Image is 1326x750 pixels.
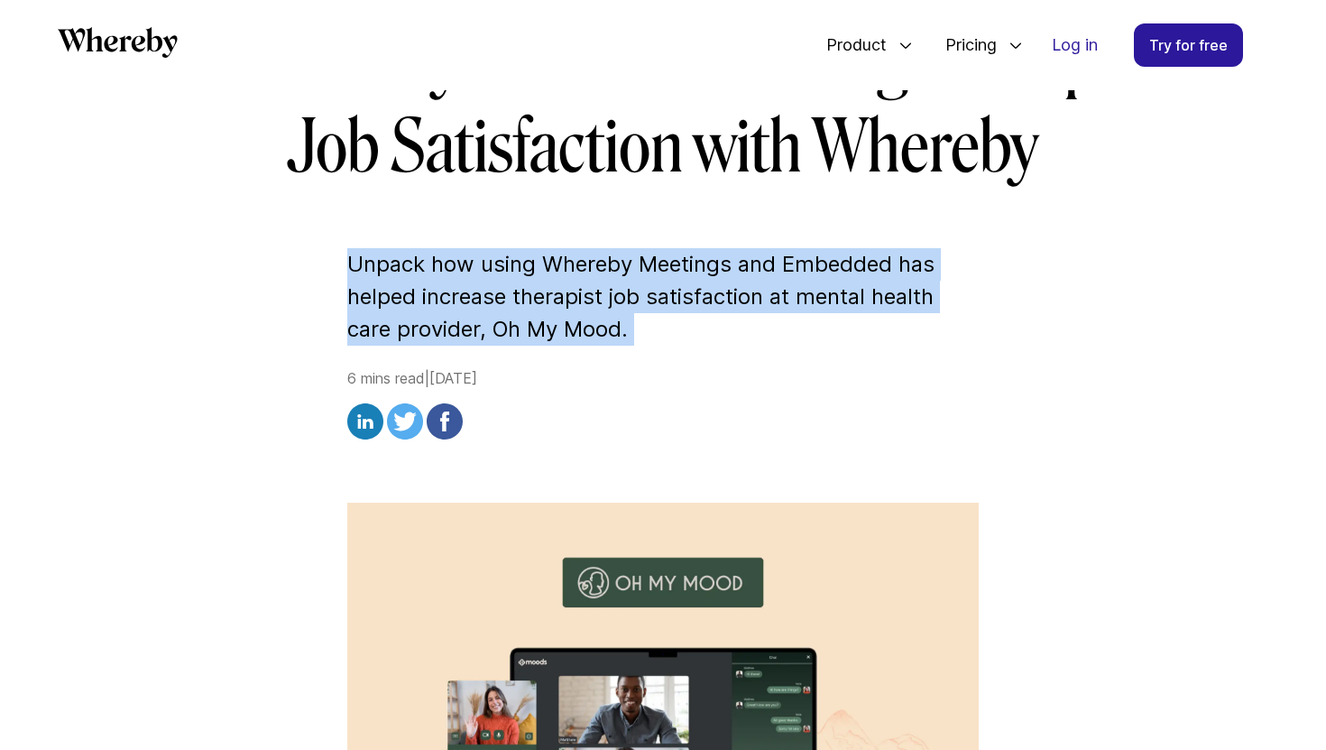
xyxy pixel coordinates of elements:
[347,248,979,346] p: Unpack how using Whereby Meetings and Embedded has helped increase therapist job satisfaction at ...
[143,17,1183,190] h1: How Oh My Mood is Boosting Therapist Job Satisfaction with Whereby
[1134,23,1243,67] a: Try for free
[347,403,383,440] img: linkedin
[927,15,1001,75] span: Pricing
[808,15,891,75] span: Product
[58,27,178,58] svg: Whereby
[427,403,463,440] img: facebook
[58,27,178,64] a: Whereby
[1037,24,1112,66] a: Log in
[347,367,979,445] div: 6 mins read | [DATE]
[387,403,423,440] img: twitter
